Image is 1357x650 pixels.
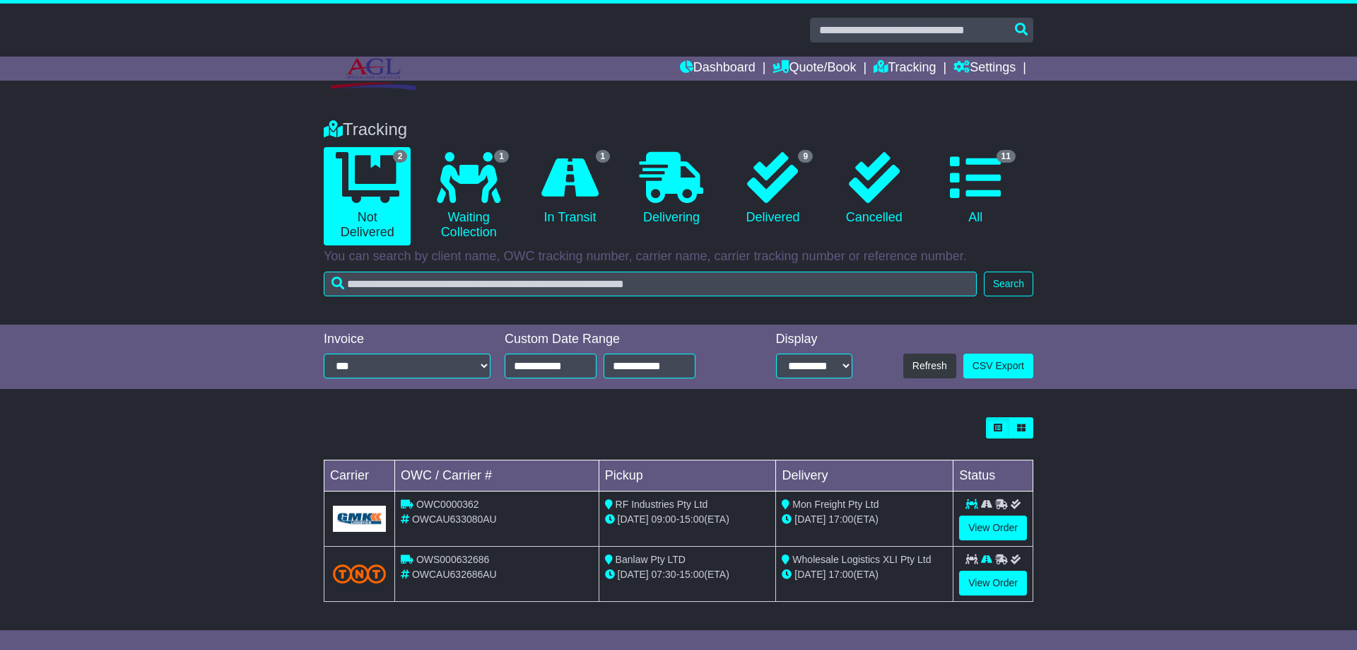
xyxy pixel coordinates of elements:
a: 9 Delivered [729,147,816,231]
td: Status [953,460,1033,492]
div: Tracking [317,120,1040,140]
td: Carrier [324,460,395,492]
span: Mon Freight Pty Ltd [792,499,879,510]
a: CSV Export [963,354,1033,378]
span: [DATE] [618,569,649,580]
span: Wholesale Logistics XLI Pty Ltd [792,554,931,565]
button: Search [984,272,1033,296]
span: [DATE] [618,513,649,525]
td: Delivery [776,460,953,492]
div: - (ETA) [605,567,770,582]
a: Cancelled [830,147,917,231]
span: OWCAU632686AU [412,569,497,580]
a: View Order [959,516,1027,540]
span: 1 [494,150,509,163]
span: [DATE] [794,569,826,580]
a: Tracking [874,57,936,81]
div: Invoice [324,332,490,347]
td: OWC / Carrier # [395,460,599,492]
span: 15:00 [679,569,704,580]
span: OWCAU633080AU [412,513,497,525]
span: 1 [596,150,611,163]
span: 15:00 [679,513,704,525]
p: You can search by client name, OWC tracking number, carrier name, carrier tracking number or refe... [324,249,1033,265]
div: (ETA) [782,567,947,582]
button: Refresh [903,354,956,378]
span: 9 [798,150,813,163]
span: 17:00 [828,569,853,580]
span: 11 [997,150,1016,163]
span: 07:30 [652,569,676,580]
a: 1 In Transit [527,147,613,231]
img: TNT_Domestic.png [333,564,386,584]
a: 1 Waiting Collection [425,147,512,245]
img: GetCarrierServiceLogo [333,506,386,532]
span: OWC0000362 [416,499,479,510]
span: 2 [393,150,408,163]
span: 09:00 [652,513,676,525]
a: 11 All [932,147,1019,231]
a: Settings [953,57,1016,81]
span: 17:00 [828,513,853,525]
div: Custom Date Range [505,332,732,347]
span: OWS000632686 [416,554,490,565]
a: View Order [959,571,1027,596]
span: RF Industries Pty Ltd [616,499,708,510]
a: 2 Not Delivered [324,147,411,245]
td: Pickup [599,460,776,492]
span: [DATE] [794,513,826,525]
span: Banlaw Pty LTD [616,554,686,565]
a: Dashboard [680,57,756,81]
a: Delivering [628,147,715,231]
div: (ETA) [782,512,947,527]
a: Quote/Book [773,57,856,81]
div: Display [776,332,852,347]
div: - (ETA) [605,512,770,527]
